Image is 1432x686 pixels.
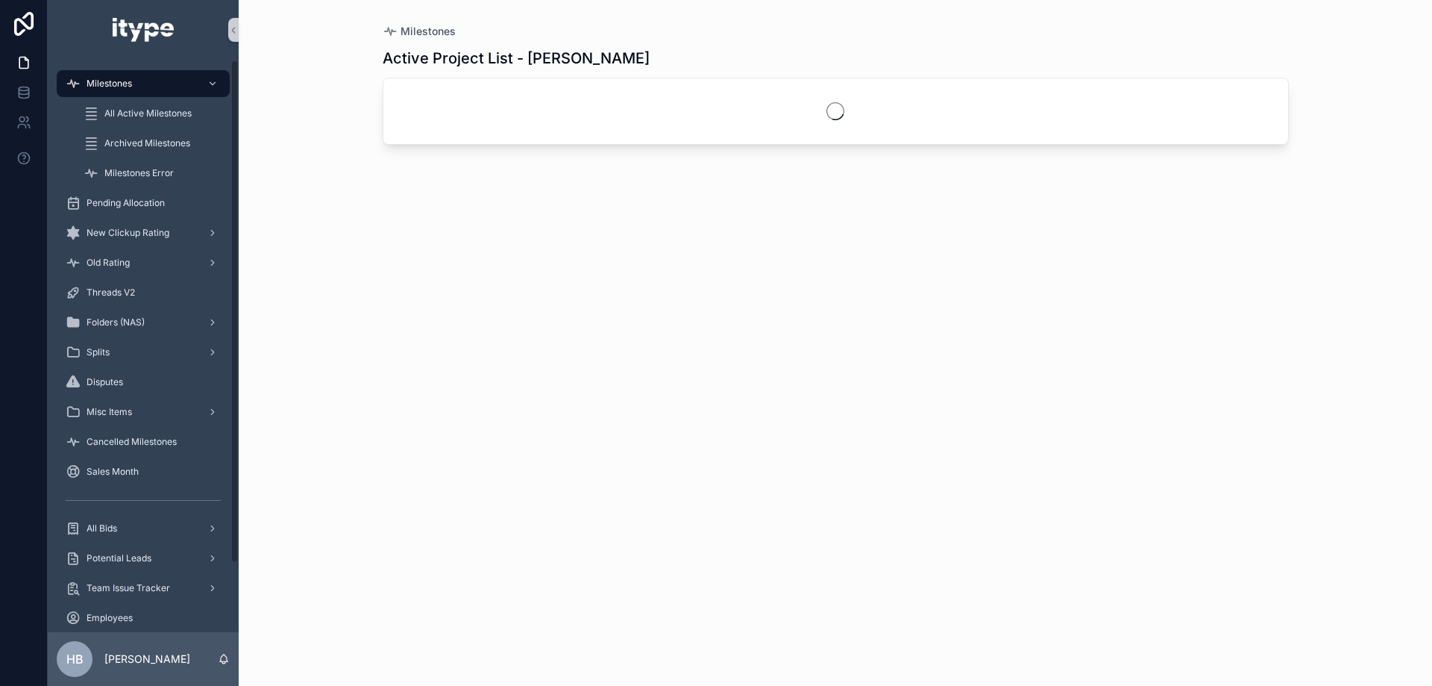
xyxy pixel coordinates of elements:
[104,652,190,667] p: [PERSON_NAME]
[87,78,132,90] span: Milestones
[87,287,135,299] span: Threads V2
[383,24,456,39] a: Milestones
[57,515,230,542] a: All Bids
[57,458,230,485] a: Sales Month
[57,369,230,396] a: Disputes
[401,24,456,39] span: Milestones
[57,575,230,602] a: Team Issue Tracker
[104,167,174,179] span: Milestones Error
[104,137,190,149] span: Archived Milestones
[75,100,230,127] a: All Active Milestones
[57,249,230,276] a: Old Rating
[104,107,192,119] span: All Active Milestones
[75,160,230,187] a: Milestones Error
[87,257,130,269] span: Old Rating
[383,48,650,69] h1: Active Project List - [PERSON_NAME]
[57,428,230,455] a: Cancelled Milestones
[48,60,239,632] div: scrollable content
[87,523,117,534] span: All Bids
[87,227,169,239] span: New Clickup Rating
[87,376,123,388] span: Disputes
[87,582,170,594] span: Team Issue Tracker
[87,346,110,358] span: Splits
[87,317,145,328] span: Folders (NAS)
[57,309,230,336] a: Folders (NAS)
[66,650,84,668] span: HB
[113,18,173,42] img: App logo
[87,612,133,624] span: Employees
[57,70,230,97] a: Milestones
[87,552,151,564] span: Potential Leads
[87,466,139,478] span: Sales Month
[57,605,230,632] a: Employees
[57,545,230,572] a: Potential Leads
[57,190,230,216] a: Pending Allocation
[75,130,230,157] a: Archived Milestones
[57,339,230,366] a: Splits
[87,406,132,418] span: Misc Items
[87,436,177,448] span: Cancelled Milestones
[57,279,230,306] a: Threads V2
[57,399,230,425] a: Misc Items
[87,197,165,209] span: Pending Allocation
[57,219,230,246] a: New Clickup Rating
